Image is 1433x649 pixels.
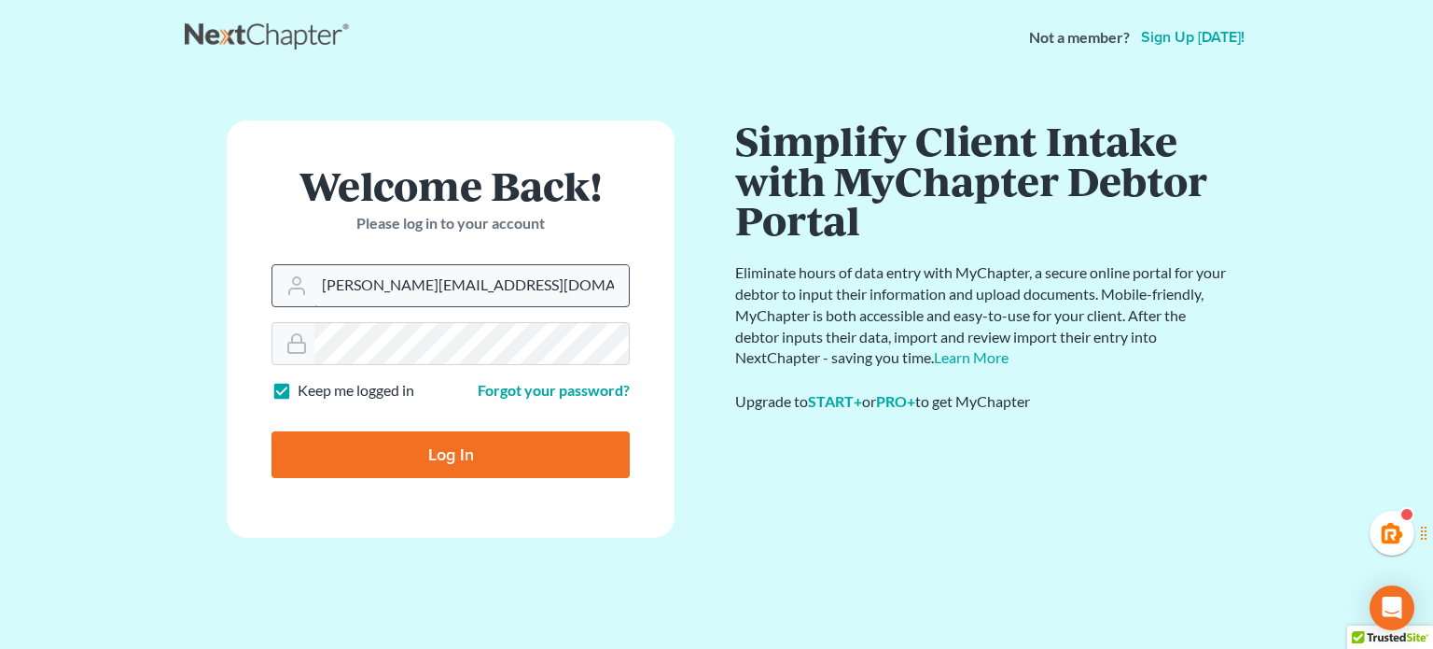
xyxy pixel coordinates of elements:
a: START+ [808,392,862,410]
a: Learn More [934,348,1009,366]
input: Log In [271,431,630,478]
a: PRO+ [876,392,915,410]
strong: Not a member? [1029,27,1130,49]
h1: Welcome Back! [271,165,630,205]
a: Sign up [DATE]! [1137,30,1248,45]
p: Eliminate hours of data entry with MyChapter, a secure online portal for your debtor to input the... [735,262,1230,369]
div: Open Intercom Messenger [1370,586,1414,630]
p: Please log in to your account [271,213,630,234]
div: Upgrade to or to get MyChapter [735,391,1230,413]
h1: Simplify Client Intake with MyChapter Debtor Portal [735,120,1230,240]
a: Forgot your password? [478,381,630,399]
input: Email Address [314,265,629,306]
label: Keep me logged in [298,380,414,402]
